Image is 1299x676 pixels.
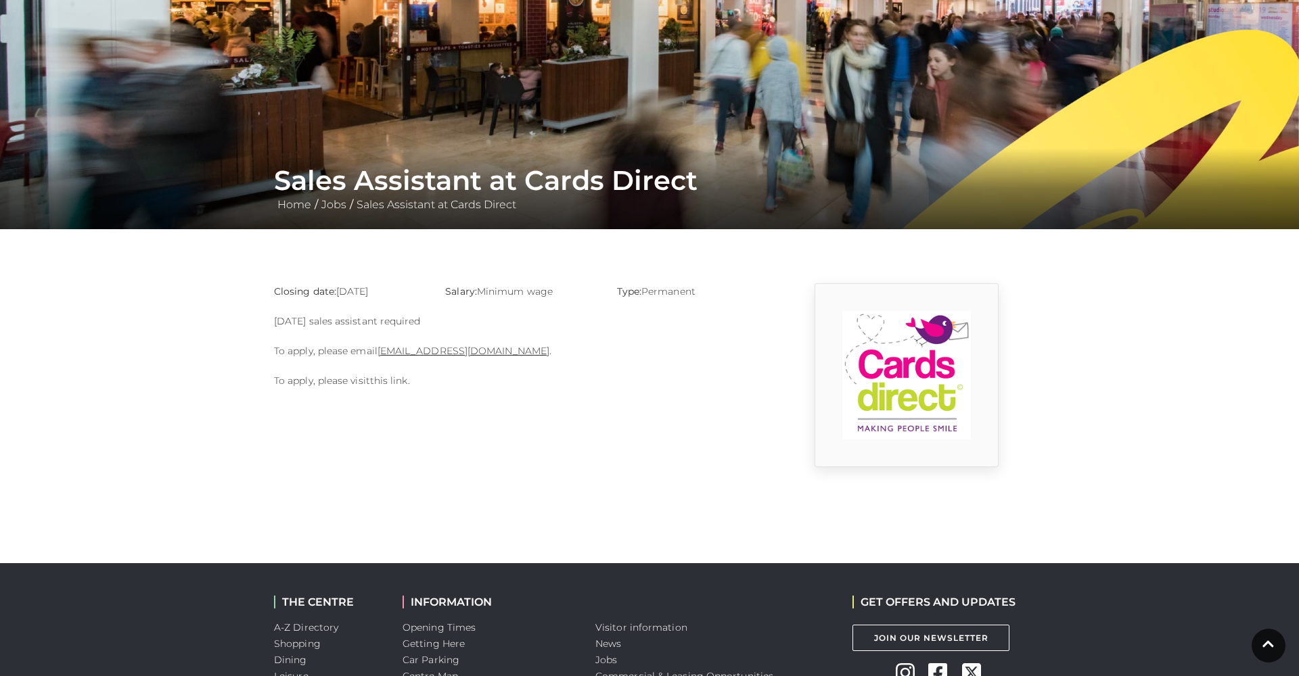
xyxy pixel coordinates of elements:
[264,164,1035,213] div: / /
[274,637,321,650] a: Shopping
[274,372,768,389] p: To apply, please visit .
[378,345,549,357] a: [EMAIL_ADDRESS][DOMAIN_NAME]
[403,654,459,666] a: Car Parking
[274,621,338,633] a: A-Z Directory
[353,198,520,211] a: Sales Assistant at Cards Direct
[617,285,641,297] strong: Type:
[595,637,621,650] a: News
[370,375,408,387] a: this link
[403,596,575,608] h2: INFORMATION
[445,283,596,299] p: Minimum wage
[274,343,768,359] p: To apply, please email .
[617,283,768,299] p: Permanent
[852,596,1016,608] h2: GET OFFERS AND UPDATES
[274,198,315,211] a: Home
[274,313,768,329] p: [DATE] sales assistant required
[274,164,1025,197] h1: Sales Assistant at Cards Direct
[595,654,617,666] a: Jobs
[403,621,476,633] a: Opening Times
[274,283,425,299] p: [DATE]
[595,621,687,633] a: Visitor information
[852,625,1009,651] a: Join Our Newsletter
[274,654,307,666] a: Dining
[274,285,336,297] strong: Closing date:
[842,311,971,439] img: 9_1554819914_l1cI.png
[318,198,350,211] a: Jobs
[274,596,382,608] h2: THE CENTRE
[403,637,465,650] a: Getting Here
[445,285,477,297] strong: Salary:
